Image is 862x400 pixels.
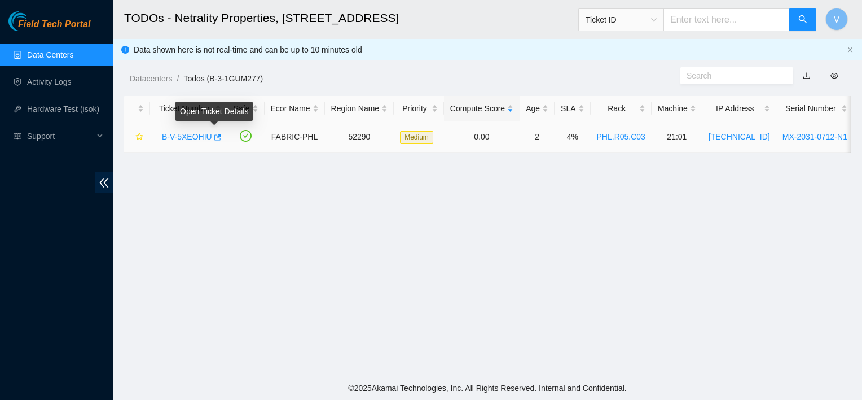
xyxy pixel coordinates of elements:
button: download [794,67,819,85]
span: read [14,132,21,140]
span: check-circle [240,130,252,142]
input: Enter text here... [663,8,790,31]
td: 4% [555,121,590,153]
a: download [803,71,811,80]
span: eye [830,72,838,80]
td: FABRIC-PHL [265,121,325,153]
button: close [847,46,854,54]
a: MX-2031-0712-N1 [782,132,847,141]
a: Data Centers [27,50,73,59]
a: Hardware Test (isok) [27,105,99,114]
span: Field Tech Portal [18,19,90,30]
a: Datacenters [130,74,172,83]
button: star [130,128,144,146]
span: Ticket ID [586,11,657,28]
input: Search [687,69,778,82]
span: search [798,15,807,25]
div: Open Ticket Details [175,102,253,121]
a: Akamai TechnologiesField Tech Portal [8,20,90,35]
a: [TECHNICAL_ID] [709,132,770,141]
span: Medium [400,131,433,144]
span: double-left [95,172,113,193]
footer: © 2025 Akamai Technologies, Inc. All Rights Reserved. Internal and Confidential. [113,376,862,400]
td: 0.00 [444,121,520,153]
span: Support [27,125,94,147]
a: B-V-5XEOHIU [162,132,212,141]
td: 2 [520,121,555,153]
button: V [825,8,848,31]
button: search [789,8,816,31]
span: close [847,46,854,53]
td: 21:01 [652,121,702,153]
a: Todos (B-3-1GUM277) [183,74,263,83]
span: star [135,133,143,142]
span: V [834,12,840,27]
a: Activity Logs [27,77,72,86]
td: 52290 [325,121,394,153]
a: PHL.R05.C03 [597,132,645,141]
img: Akamai Technologies [8,11,57,31]
span: / [177,74,179,83]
